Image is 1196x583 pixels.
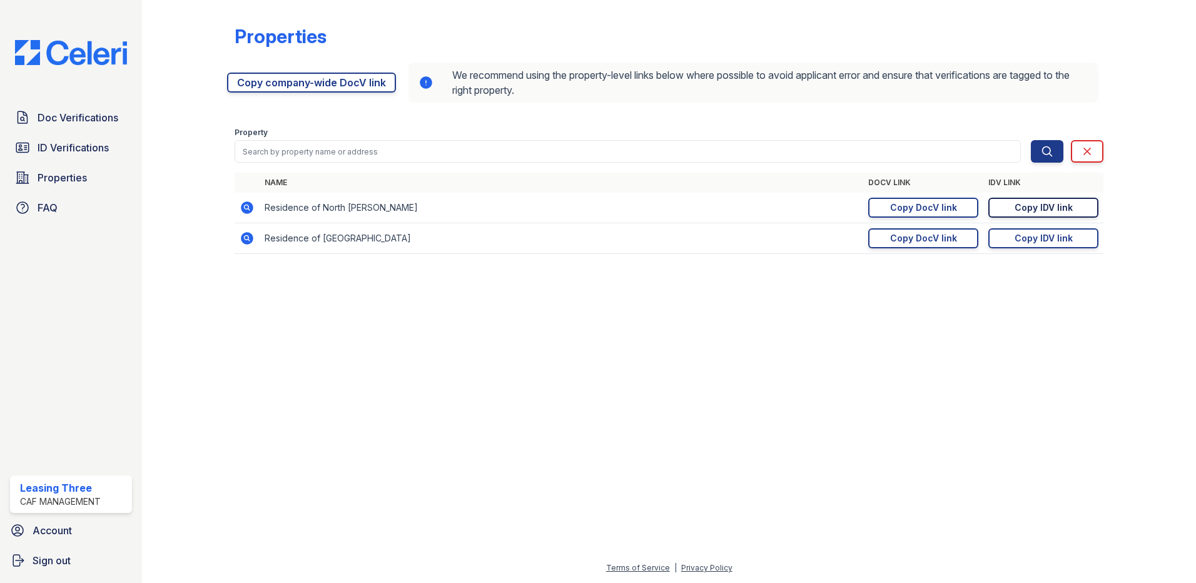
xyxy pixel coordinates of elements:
td: Residence of North [PERSON_NAME] [260,193,863,223]
span: ID Verifications [38,140,109,155]
div: Leasing Three [20,480,101,495]
div: Copy IDV link [1015,232,1073,245]
div: | [674,563,677,572]
a: Terms of Service [606,563,670,572]
div: Copy IDV link [1015,201,1073,214]
a: Properties [10,165,132,190]
a: Account [5,518,137,543]
div: Copy DocV link [890,201,957,214]
div: Properties [235,25,327,48]
th: Name [260,173,863,193]
a: Copy DocV link [868,198,978,218]
span: Sign out [33,553,71,568]
div: Copy DocV link [890,232,957,245]
td: Residence of [GEOGRAPHIC_DATA] [260,223,863,254]
input: Search by property name or address [235,140,1021,163]
span: Properties [38,170,87,185]
a: Copy DocV link [868,228,978,248]
a: Doc Verifications [10,105,132,130]
a: ID Verifications [10,135,132,160]
a: Copy IDV link [988,198,1098,218]
span: Account [33,523,72,538]
a: Sign out [5,548,137,573]
a: FAQ [10,195,132,220]
label: Property [235,128,268,138]
span: Doc Verifications [38,110,118,125]
a: Privacy Policy [681,563,732,572]
img: CE_Logo_Blue-a8612792a0a2168367f1c8372b55b34899dd931a85d93a1a3d3e32e68fde9ad4.png [5,40,137,65]
a: Copy company-wide DocV link [227,73,396,93]
a: Copy IDV link [988,228,1098,248]
div: We recommend using the property-level links below where possible to avoid applicant error and ens... [408,63,1098,103]
th: DocV Link [863,173,983,193]
div: CAF Management [20,495,101,508]
th: IDV Link [983,173,1103,193]
span: FAQ [38,200,58,215]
